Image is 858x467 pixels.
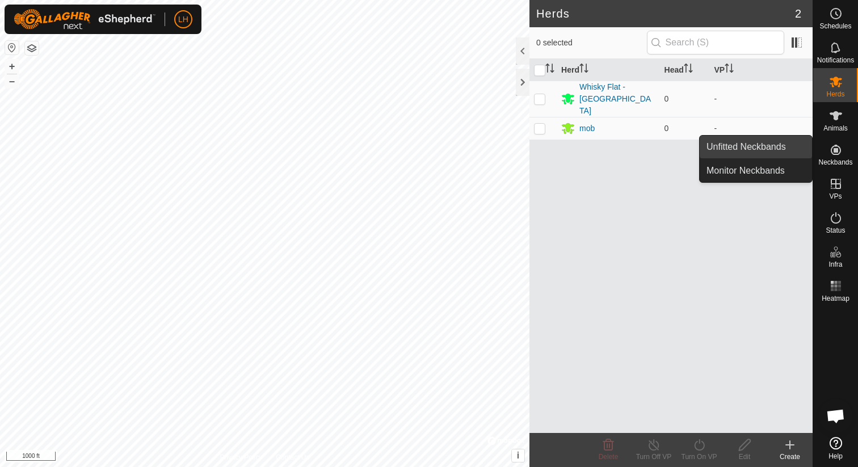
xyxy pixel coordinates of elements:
div: mob [579,123,595,134]
span: Help [828,453,843,460]
button: Reset Map [5,41,19,54]
span: 0 selected [536,37,647,49]
button: – [5,74,19,88]
div: Create [767,452,813,462]
th: Herd [557,59,659,81]
div: Turn Off VP [631,452,676,462]
span: LH [178,14,188,26]
span: i [517,451,519,460]
p-sorticon: Activate to sort [579,65,588,74]
div: Turn On VP [676,452,722,462]
span: Monitor Neckbands [706,164,785,178]
span: Animals [823,125,848,132]
span: Unfitted Neckbands [706,140,786,154]
div: Open chat [819,399,853,433]
img: Gallagher Logo [14,9,155,30]
span: Neckbands [818,159,852,166]
h2: Herds [536,7,795,20]
span: Herds [826,91,844,98]
td: - [710,117,813,140]
th: Head [660,59,710,81]
div: Whisky Flat - [GEOGRAPHIC_DATA] [579,81,655,117]
span: Delete [599,453,619,461]
a: Unfitted Neckbands [700,136,812,158]
td: - [710,81,813,117]
div: Edit [722,452,767,462]
span: Schedules [819,23,851,30]
p-sorticon: Activate to sort [725,65,734,74]
span: Heatmap [822,295,849,302]
a: Privacy Policy [220,452,262,462]
span: 2 [795,5,801,22]
span: 0 [664,124,669,133]
span: Status [826,227,845,234]
span: Notifications [817,57,854,64]
a: Help [813,432,858,464]
p-sorticon: Activate to sort [684,65,693,74]
th: VP [710,59,813,81]
input: Search (S) [647,31,784,54]
a: Monitor Neckbands [700,159,812,182]
span: 0 [664,94,669,103]
span: VPs [829,193,842,200]
a: Contact Us [276,452,309,462]
button: Map Layers [25,41,39,55]
span: Infra [828,261,842,268]
p-sorticon: Activate to sort [545,65,554,74]
button: i [512,449,524,462]
button: + [5,60,19,73]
